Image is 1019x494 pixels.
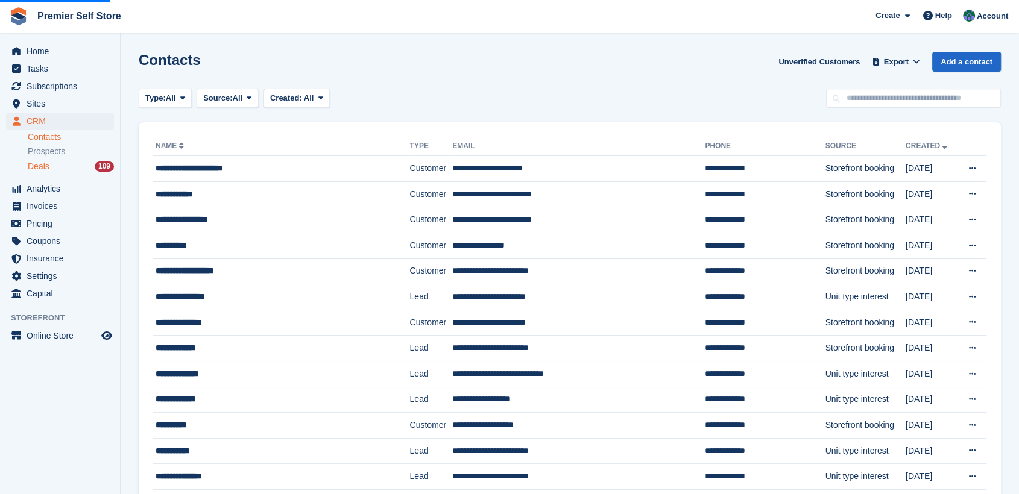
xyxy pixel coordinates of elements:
button: Export [869,52,923,72]
a: menu [6,95,114,112]
td: Lead [409,336,452,361]
th: Email [452,137,705,156]
span: Storefront [11,312,120,324]
img: stora-icon-8386f47178a22dfd0bd8f6a31ec36ba5ce8667c1dd55bd0f319d3a0aa187defe.svg [10,7,28,25]
span: CRM [27,113,99,130]
span: Source: [203,92,232,104]
a: Name [156,142,186,150]
td: Storefront booking [825,181,906,207]
td: Unit type interest [825,387,906,413]
a: menu [6,78,114,95]
a: Unverified Customers [774,52,865,72]
a: menu [6,215,114,232]
td: Customer [409,310,452,336]
div: 109 [95,161,114,172]
h1: Contacts [139,52,201,68]
td: [DATE] [906,258,957,284]
td: [DATE] [906,310,957,336]
span: Coupons [27,233,99,249]
td: Customer [409,181,452,207]
td: Customer [409,207,452,233]
td: [DATE] [906,336,957,361]
td: Lead [409,438,452,464]
a: Prospects [28,145,114,158]
th: Source [825,137,906,156]
span: Home [27,43,99,60]
td: Storefront booking [825,207,906,233]
td: Unit type interest [825,438,906,464]
span: Capital [27,285,99,302]
span: Pricing [27,215,99,232]
td: Storefront booking [825,336,906,361]
button: Created: All [263,89,330,108]
a: menu [6,233,114,249]
td: Storefront booking [825,156,906,182]
span: Help [935,10,952,22]
span: Settings [27,267,99,284]
span: Created: [270,93,302,102]
td: [DATE] [906,361,957,387]
span: Sites [27,95,99,112]
td: Storefront booking [825,413,906,439]
td: [DATE] [906,181,957,207]
td: Storefront booking [825,233,906,258]
a: menu [6,43,114,60]
a: menu [6,60,114,77]
a: Contacts [28,131,114,143]
td: Customer [409,413,452,439]
span: Tasks [27,60,99,77]
span: Create [875,10,900,22]
button: Type: All [139,89,192,108]
td: [DATE] [906,233,957,258]
span: All [166,92,176,104]
td: Storefront booking [825,310,906,336]
td: Customer [409,156,452,182]
img: Jo Granger [963,10,975,22]
a: menu [6,180,114,197]
span: Deals [28,161,49,172]
td: Storefront booking [825,258,906,284]
button: Source: All [197,89,259,108]
th: Type [409,137,452,156]
a: menu [6,327,114,344]
a: Deals 109 [28,160,114,173]
span: Type: [145,92,166,104]
span: All [304,93,314,102]
a: Preview store [99,328,114,343]
td: [DATE] [906,284,957,310]
td: Customer [409,258,452,284]
span: Analytics [27,180,99,197]
td: [DATE] [906,207,957,233]
a: menu [6,113,114,130]
a: menu [6,267,114,284]
a: menu [6,198,114,214]
span: Online Store [27,327,99,344]
td: Lead [409,284,452,310]
span: Prospects [28,146,65,157]
a: menu [6,285,114,302]
td: Unit type interest [825,464,906,490]
a: Add a contact [932,52,1001,72]
td: [DATE] [906,464,957,490]
a: Premier Self Store [33,6,126,26]
span: All [233,92,243,104]
span: Account [977,10,1008,22]
span: Insurance [27,250,99,267]
td: Unit type interest [825,361,906,387]
th: Phone [705,137,825,156]
span: Invoices [27,198,99,214]
span: Subscriptions [27,78,99,95]
td: Customer [409,233,452,258]
td: [DATE] [906,413,957,439]
span: Export [884,56,909,68]
td: [DATE] [906,156,957,182]
td: Lead [409,464,452,490]
td: [DATE] [906,387,957,413]
td: Lead [409,361,452,387]
td: [DATE] [906,438,957,464]
a: Created [906,142,950,150]
td: Unit type interest [825,284,906,310]
a: menu [6,250,114,267]
td: Lead [409,387,452,413]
